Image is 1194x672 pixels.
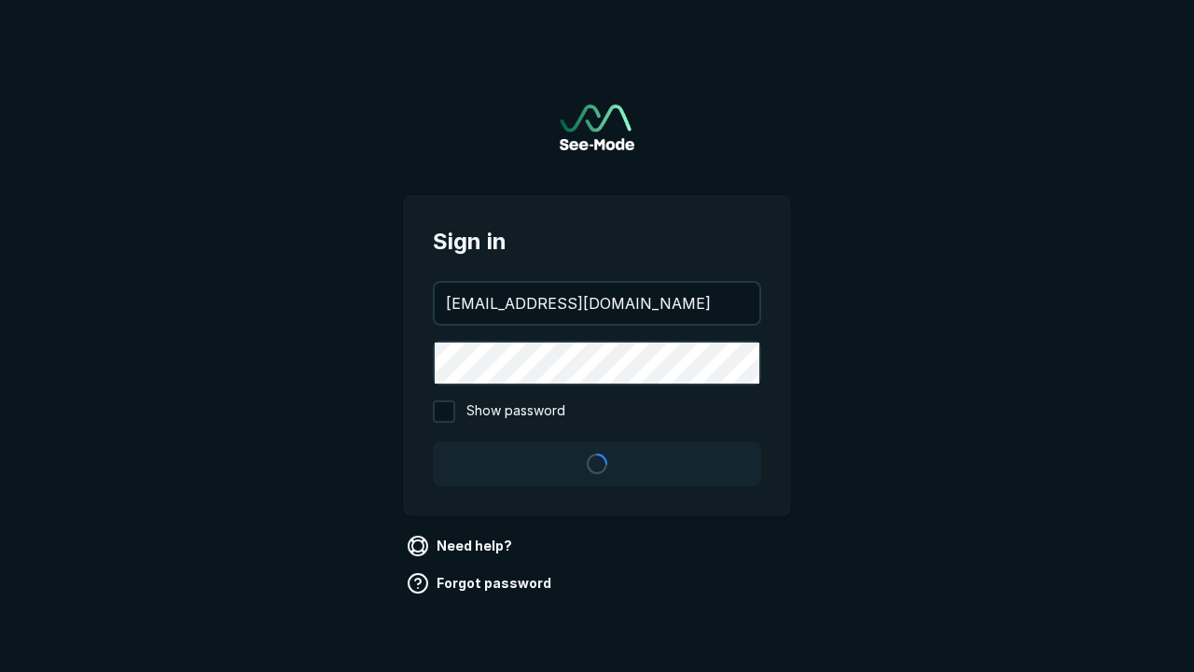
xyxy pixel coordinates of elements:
a: Go to sign in [560,105,634,150]
a: Forgot password [403,568,559,598]
input: your@email.com [435,283,759,324]
a: Need help? [403,531,520,561]
img: See-Mode Logo [560,105,634,150]
span: Show password [466,400,565,423]
span: Sign in [433,225,761,259]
